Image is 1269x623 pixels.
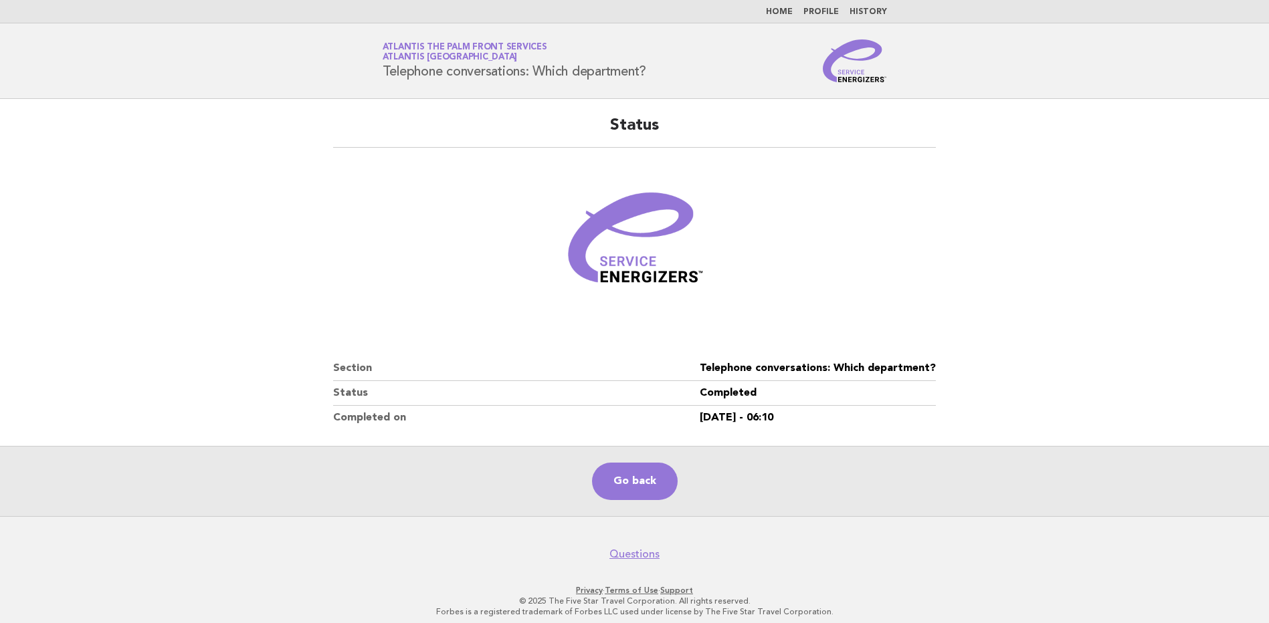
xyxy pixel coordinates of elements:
[766,8,793,16] a: Home
[383,43,647,78] h1: Telephone conversations: Which department?
[592,463,678,500] a: Go back
[700,356,936,381] dd: Telephone conversations: Which department?
[333,115,936,148] h2: Status
[383,43,547,61] a: Atlantis The Palm Front ServicesAtlantis [GEOGRAPHIC_DATA]
[555,164,715,324] img: Verified
[660,586,693,595] a: Support
[605,586,658,595] a: Terms of Use
[333,406,700,430] dt: Completed on
[700,381,936,406] dd: Completed
[823,39,887,82] img: Service Energizers
[333,381,700,406] dt: Status
[383,53,518,62] span: Atlantis [GEOGRAPHIC_DATA]
[609,547,660,561] a: Questions
[850,8,887,16] a: History
[225,606,1044,617] p: Forbes is a registered trademark of Forbes LLC used under license by The Five Star Travel Corpora...
[225,585,1044,596] p: · ·
[576,586,603,595] a: Privacy
[225,596,1044,606] p: © 2025 The Five Star Travel Corporation. All rights reserved.
[700,406,936,430] dd: [DATE] - 06:10
[333,356,700,381] dt: Section
[803,8,839,16] a: Profile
